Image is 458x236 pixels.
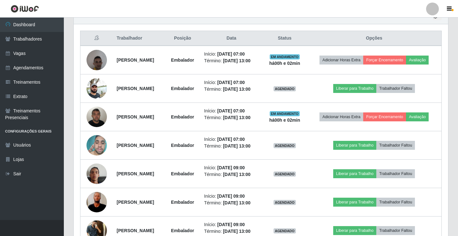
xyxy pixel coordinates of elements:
[204,79,259,86] li: Início:
[376,226,415,235] button: Trabalhador Faltou
[376,198,415,207] button: Trabalhador Faltou
[86,75,107,102] img: 1702417487415.jpeg
[204,171,259,178] li: Término:
[116,57,154,63] strong: [PERSON_NAME]
[86,179,107,225] img: 1751591398028.jpeg
[204,108,259,114] li: Início:
[116,228,154,233] strong: [PERSON_NAME]
[333,198,376,207] button: Liberar para Trabalho
[204,51,259,57] li: Início:
[113,31,165,46] th: Trabalhador
[86,46,107,73] img: 1701560793571.jpeg
[217,108,245,113] time: [DATE] 07:00
[204,164,259,171] li: Início:
[217,222,245,227] time: [DATE] 09:00
[11,5,39,13] img: CoreUI Logo
[217,194,245,199] time: [DATE] 09:00
[204,228,259,235] li: Término:
[274,143,296,148] span: AGENDADO
[204,57,259,64] li: Término:
[223,200,251,205] time: [DATE] 13:00
[171,228,194,233] strong: Embalador
[307,31,441,46] th: Opções
[165,31,200,46] th: Posição
[116,171,154,176] strong: [PERSON_NAME]
[269,118,300,123] strong: há 00 h e 02 min
[319,56,363,65] button: Adicionar Horas Extra
[333,84,376,93] button: Liberar para Trabalho
[171,200,194,205] strong: Embalador
[204,200,259,206] li: Término:
[269,61,300,66] strong: há 00 h e 02 min
[86,103,107,130] img: 1714957062897.jpeg
[204,193,259,200] li: Início:
[171,114,194,119] strong: Embalador
[204,136,259,143] li: Início:
[333,169,376,178] button: Liberar para Trabalho
[270,111,300,116] span: EM ANDAMENTO
[406,112,429,121] button: Avaliação
[223,172,251,177] time: [DATE] 13:00
[171,143,194,148] strong: Embalador
[86,132,107,159] img: 1748551724527.jpeg
[204,114,259,121] li: Término:
[223,229,251,234] time: [DATE] 13:00
[217,165,245,170] time: [DATE] 09:00
[363,56,406,65] button: Forçar Encerramento
[116,143,154,148] strong: [PERSON_NAME]
[200,31,263,46] th: Data
[204,221,259,228] li: Início:
[223,115,251,120] time: [DATE] 13:00
[406,56,429,65] button: Avaliação
[116,114,154,119] strong: [PERSON_NAME]
[223,58,251,63] time: [DATE] 13:00
[217,51,245,57] time: [DATE] 07:00
[116,86,154,91] strong: [PERSON_NAME]
[376,169,415,178] button: Trabalhador Faltou
[223,87,251,92] time: [DATE] 13:00
[376,141,415,150] button: Trabalhador Faltou
[223,143,251,148] time: [DATE] 13:00
[86,156,107,192] img: 1672423155004.jpeg
[274,228,296,233] span: AGENDADO
[116,200,154,205] strong: [PERSON_NAME]
[274,86,296,91] span: AGENDADO
[270,54,300,59] span: EM ANDAMENTO
[319,112,363,121] button: Adicionar Horas Extra
[217,80,245,85] time: [DATE] 07:00
[171,86,194,91] strong: Embalador
[274,200,296,205] span: AGENDADO
[204,143,259,149] li: Término:
[333,226,376,235] button: Liberar para Trabalho
[333,141,376,150] button: Liberar para Trabalho
[204,86,259,93] li: Término:
[171,171,194,176] strong: Embalador
[274,171,296,177] span: AGENDADO
[217,137,245,142] time: [DATE] 07:00
[376,84,415,93] button: Trabalhador Faltou
[263,31,307,46] th: Status
[363,112,406,121] button: Forçar Encerramento
[171,57,194,63] strong: Embalador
